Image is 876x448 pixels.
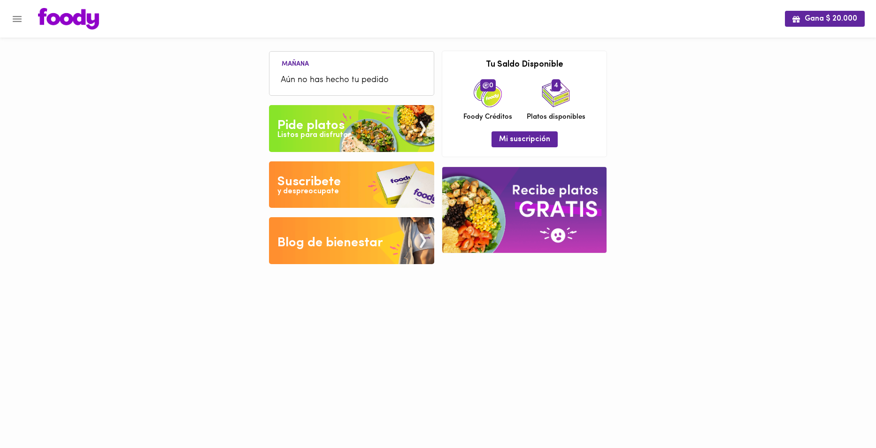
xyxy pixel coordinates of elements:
li: Mañana [274,59,316,68]
button: Mi suscripción [492,131,558,147]
div: y despreocupate [277,186,339,197]
span: Aún no has hecho tu pedido [281,74,423,87]
div: Suscribete [277,173,341,191]
span: 0 [480,79,496,91]
img: logo.png [38,8,99,30]
img: referral-banner.png [442,167,607,253]
span: Foody Créditos [463,112,512,122]
img: Blog de bienestar [269,217,434,264]
span: Platos disponibles [527,112,585,122]
h3: Tu Saldo Disponible [449,61,599,70]
div: Listos para disfrutar [277,130,351,141]
img: icon_dishes.png [542,79,570,107]
img: Disfruta bajar de peso [269,161,434,208]
img: credits-package.png [474,79,502,107]
span: 4 [552,79,561,91]
button: Menu [6,8,29,30]
span: Mi suscripción [499,135,550,144]
div: Pide platos [277,116,345,135]
span: Gana $ 20.000 [792,15,857,23]
img: foody-creditos.png [483,82,489,89]
button: Gana $ 20.000 [785,11,865,26]
img: Pide un Platos [269,105,434,152]
div: Blog de bienestar [277,234,383,252]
